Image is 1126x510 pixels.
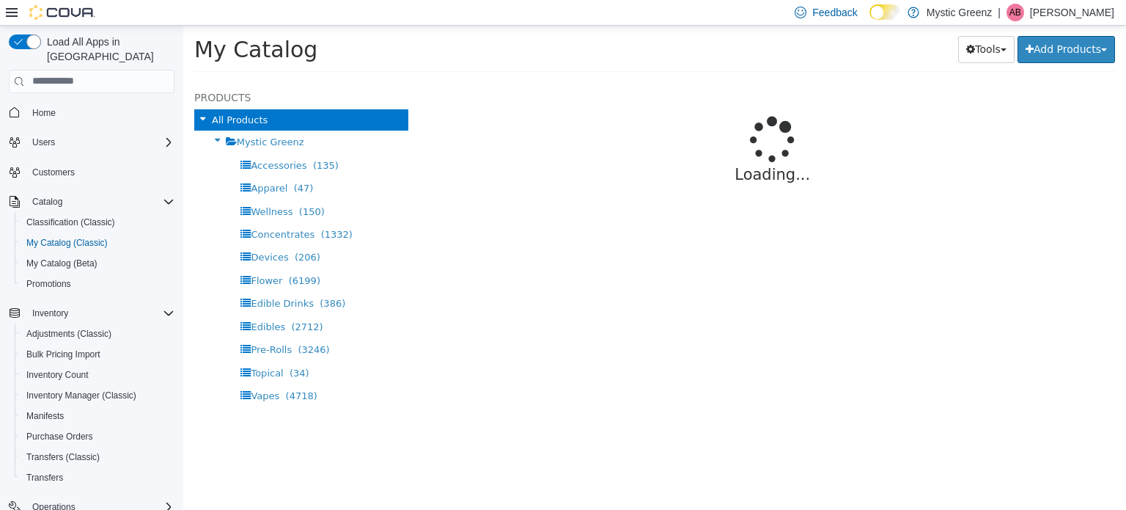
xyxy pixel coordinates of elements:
[834,10,932,37] button: Add Products
[67,181,109,192] span: Wellness
[26,134,174,151] span: Users
[21,387,142,404] a: Inventory Manager (Classic)
[15,274,180,294] button: Promotions
[21,469,69,487] a: Transfers
[15,253,180,274] button: My Catalog (Beta)
[21,214,121,231] a: Classification (Classic)
[32,196,62,208] span: Catalog
[3,132,180,153] button: Users
[67,272,130,283] span: Edible Drinks
[927,4,992,21] p: Mystic Greenz
[26,163,174,181] span: Customers
[138,203,169,214] span: (1332)
[21,234,114,252] a: My Catalog (Classic)
[812,5,857,20] span: Feedback
[3,102,180,123] button: Home
[108,296,139,307] span: (2712)
[67,203,131,214] span: Concentrates
[15,212,180,233] button: Classification (Classic)
[116,181,141,192] span: (150)
[21,407,174,425] span: Manifests
[15,324,180,344] button: Adjustments (Classic)
[11,11,134,37] span: My Catalog
[21,325,174,343] span: Adjustments (Classic)
[54,111,121,122] span: Mystic Greenz
[26,164,81,181] a: Customers
[3,192,180,212] button: Catalog
[26,258,97,269] span: My Catalog (Beta)
[775,10,831,37] button: Tools
[41,34,174,64] span: Load All Apps in [GEOGRAPHIC_DATA]
[21,469,174,487] span: Transfers
[21,387,174,404] span: Inventory Manager (Classic)
[21,428,99,445] a: Purchase Orders
[26,104,62,122] a: Home
[15,406,180,426] button: Manifests
[111,226,137,237] span: (206)
[67,342,100,353] span: Topical
[21,255,174,272] span: My Catalog (Beta)
[15,447,180,467] button: Transfers (Classic)
[67,226,105,237] span: Devices
[15,426,180,447] button: Purchase Orders
[21,366,174,384] span: Inventory Count
[26,193,174,211] span: Catalog
[106,249,137,261] span: (6199)
[111,157,130,168] span: (47)
[21,448,174,466] span: Transfers (Classic)
[15,467,180,488] button: Transfers
[26,390,136,401] span: Inventory Manager (Classic)
[15,385,180,406] button: Inventory Manager (Classic)
[114,318,146,329] span: (3246)
[11,63,225,81] h5: Products
[67,296,102,307] span: Edibles
[67,318,108,329] span: Pre-Rolls
[26,410,64,422] span: Manifests
[103,365,134,376] span: (4718)
[1009,4,1021,21] span: AB
[29,5,95,20] img: Cova
[21,346,106,363] a: Bulk Pricing Import
[32,167,75,178] span: Customers
[32,136,55,148] span: Users
[21,275,77,293] a: Promotions
[21,346,174,363] span: Bulk Pricing Import
[67,249,99,261] span: Flower
[26,472,63,484] span: Transfers
[21,234,174,252] span: My Catalog (Classic)
[26,134,61,151] button: Users
[67,365,96,376] span: Vapes
[26,305,174,322] span: Inventory
[26,305,74,322] button: Inventory
[26,369,89,381] span: Inventory Count
[21,255,103,272] a: My Catalog (Beta)
[26,278,71,290] span: Promotions
[21,366,95,384] a: Inventory Count
[21,448,106,466] a: Transfers (Classic)
[26,237,108,249] span: My Catalog (Classic)
[26,216,115,228] span: Classification (Classic)
[32,107,56,119] span: Home
[29,89,84,100] span: All Products
[15,344,180,365] button: Bulk Pricing Import
[3,303,180,324] button: Inventory
[26,349,100,360] span: Bulk Pricing Import
[3,161,180,183] button: Customers
[15,233,180,253] button: My Catalog (Classic)
[291,138,888,161] p: Loading...
[67,134,123,145] span: Accessories
[21,275,174,293] span: Promotions
[26,103,174,122] span: Home
[869,20,870,21] span: Dark Mode
[1007,4,1024,21] div: Angela Brown
[130,134,155,145] span: (135)
[26,193,68,211] button: Catalog
[1030,4,1114,21] p: [PERSON_NAME]
[32,307,68,319] span: Inventory
[67,157,104,168] span: Apparel
[26,431,93,442] span: Purchase Orders
[136,272,162,283] span: (386)
[998,4,1001,21] p: |
[869,4,900,20] input: Dark Mode
[26,328,111,340] span: Adjustments (Classic)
